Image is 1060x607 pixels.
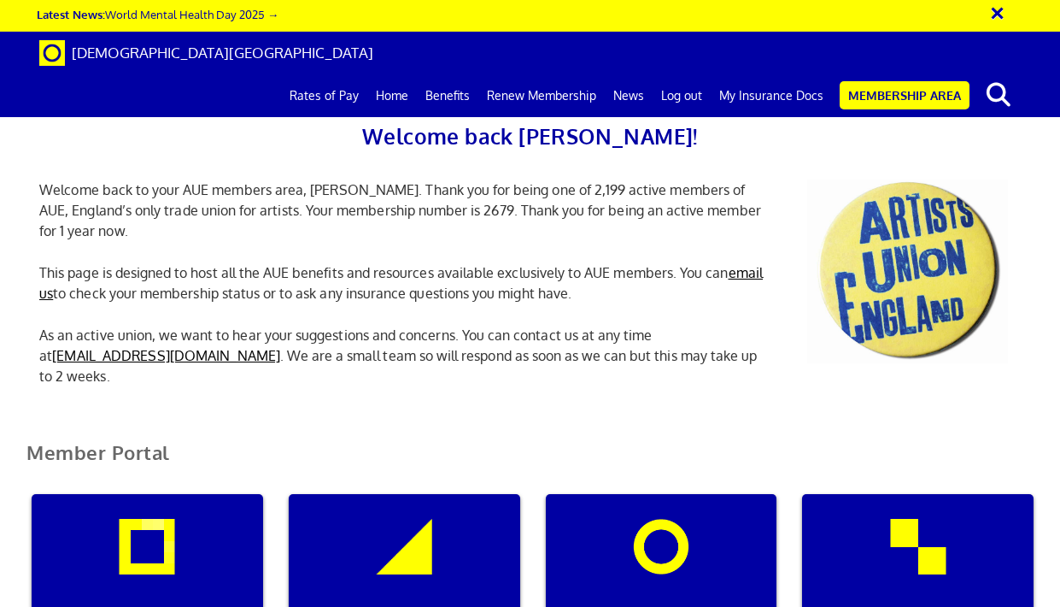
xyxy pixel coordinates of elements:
[840,81,969,109] a: Membership Area
[26,180,782,241] p: Welcome back to your AUE members area, [PERSON_NAME]. Thank you for being one of 2,199 active mem...
[417,74,478,117] a: Benefits
[26,325,782,386] p: As an active union, we want to hear your suggestions and concerns. You can contact us at any time...
[26,262,782,303] p: This page is designed to host all the AUE benefits and resources available exclusively to AUE mem...
[711,74,832,117] a: My Insurance Docs
[37,7,105,21] strong: Latest News:
[72,44,373,62] span: [DEMOGRAPHIC_DATA][GEOGRAPHIC_DATA]
[367,74,417,117] a: Home
[605,74,653,117] a: News
[478,74,605,117] a: Renew Membership
[52,347,280,364] a: [EMAIL_ADDRESS][DOMAIN_NAME]
[281,74,367,117] a: Rates of Pay
[14,442,1046,484] h2: Member Portal
[973,77,1025,113] button: search
[26,120,1034,154] h2: Welcome back [PERSON_NAME]!
[26,32,386,74] a: Brand [DEMOGRAPHIC_DATA][GEOGRAPHIC_DATA]
[37,7,278,21] a: Latest News:World Mental Health Day 2025 →
[653,74,711,117] a: Log out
